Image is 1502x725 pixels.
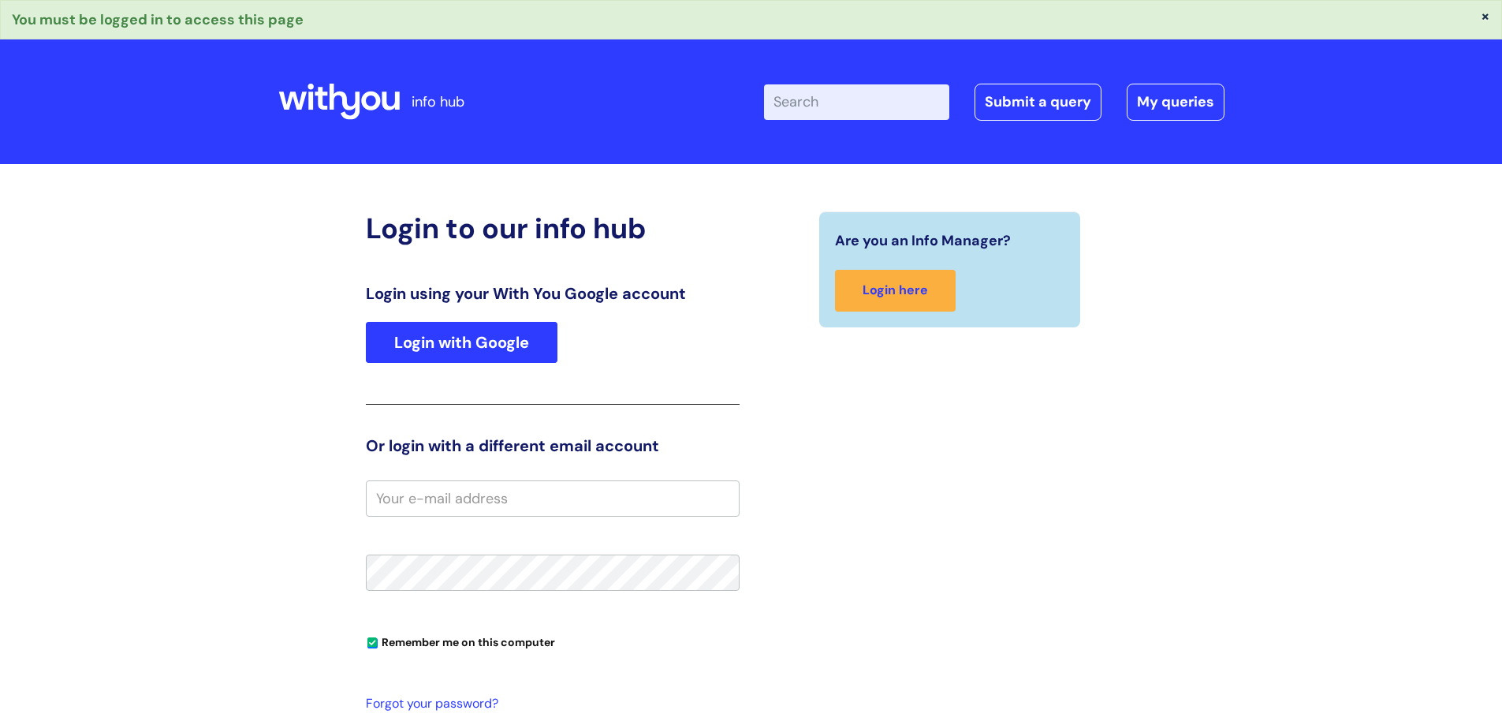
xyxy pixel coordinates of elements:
button: × [1481,9,1490,23]
p: info hub [412,89,464,114]
h2: Login to our info hub [366,211,740,245]
a: Login with Google [366,322,557,363]
a: My queries [1127,84,1224,120]
h3: Or login with a different email account [366,436,740,455]
input: Search [764,84,949,119]
h3: Login using your With You Google account [366,284,740,303]
input: Your e-mail address [366,480,740,517]
label: Remember me on this computer [366,632,555,649]
a: Forgot your password? [366,693,732,716]
input: Remember me on this computer [367,638,378,648]
a: Submit a query [975,84,1101,120]
a: Login here [835,270,956,312]
span: Are you an Info Manager? [835,228,1011,253]
div: You can uncheck this option if you're logging in from a shared device [366,629,740,654]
